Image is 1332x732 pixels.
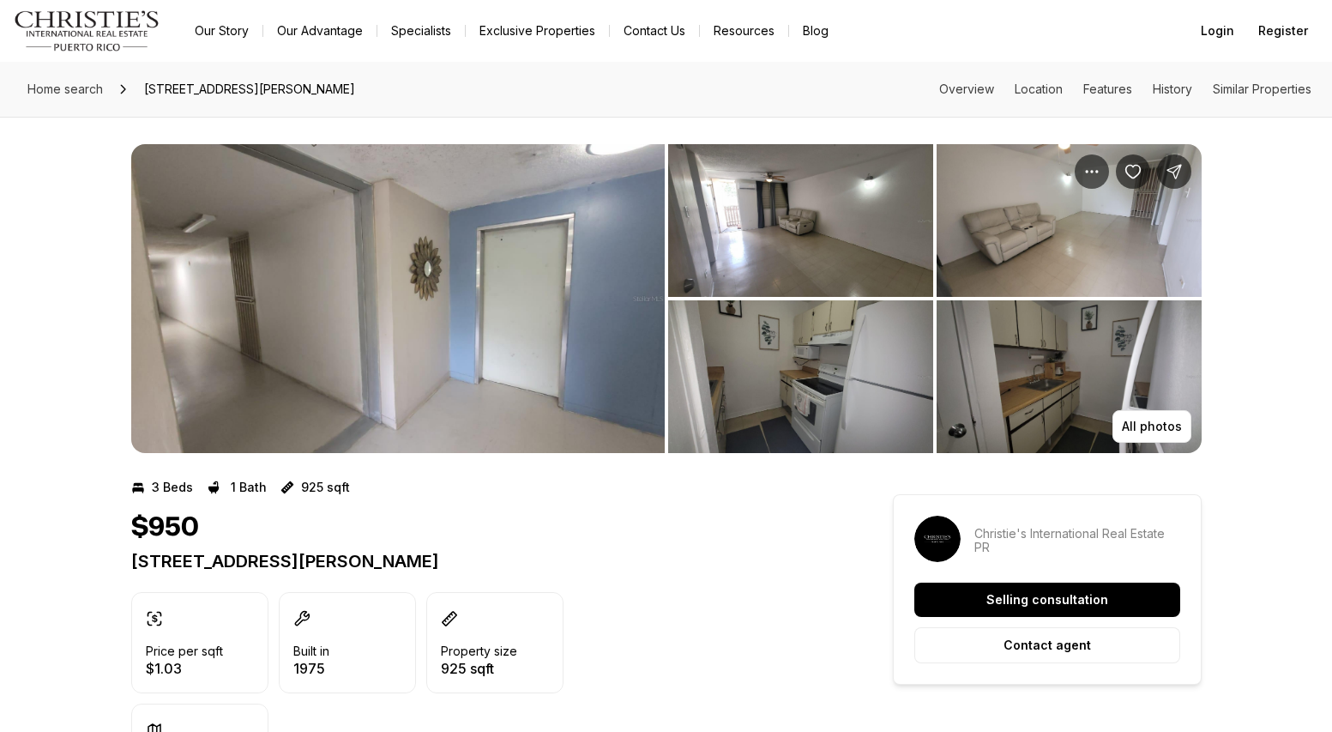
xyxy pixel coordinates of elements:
[146,662,223,675] p: $1.03
[377,19,465,43] a: Specialists
[131,144,1202,453] div: Listing Photos
[293,644,329,658] p: Built in
[914,583,1180,617] button: Selling consultation
[181,19,262,43] a: Our Story
[1015,82,1063,96] a: Skip to: Location
[789,19,842,43] a: Blog
[1112,410,1191,443] button: All photos
[914,627,1180,663] button: Contact agent
[668,144,933,297] button: View image gallery
[152,481,193,494] p: 3 Beds
[986,593,1108,607] p: Selling consultation
[700,19,788,43] a: Resources
[937,144,1202,297] button: View image gallery
[974,527,1180,554] p: Christie's International Real Estate PR
[939,82,1311,96] nav: Page section menu
[1004,638,1091,652] p: Contact agent
[466,19,609,43] a: Exclusive Properties
[939,82,994,96] a: Skip to: Overview
[1201,24,1234,38] span: Login
[231,481,267,494] p: 1 Bath
[131,551,831,572] p: [STREET_ADDRESS][PERSON_NAME]
[1122,420,1182,433] p: All photos
[668,300,933,453] button: View image gallery
[668,144,1202,453] li: 2 of 5
[21,76,110,103] a: Home search
[610,19,699,43] button: Contact Us
[1153,82,1192,96] a: Skip to: History
[1075,154,1109,189] button: Property options
[1157,154,1191,189] button: Share Property: 220 Cll 49 COND TORRES DE CERVANTES #B-310
[146,644,223,658] p: Price per sqft
[14,10,160,51] img: logo
[293,662,329,675] p: 1975
[131,144,665,453] li: 1 of 5
[27,82,103,96] span: Home search
[441,662,517,675] p: 925 sqft
[441,644,517,658] p: Property size
[1083,82,1132,96] a: Skip to: Features
[1248,14,1318,48] button: Register
[263,19,377,43] a: Our Advantage
[1213,82,1311,96] a: Skip to: Similar Properties
[937,300,1202,453] button: View image gallery
[1116,154,1150,189] button: Save Property: 220 Cll 49 COND TORRES DE CERVANTES #B-310
[131,144,665,453] button: View image gallery
[131,511,199,544] h1: $950
[301,481,350,494] p: 925 sqft
[137,76,362,103] span: [STREET_ADDRESS][PERSON_NAME]
[1258,24,1308,38] span: Register
[1190,14,1245,48] button: Login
